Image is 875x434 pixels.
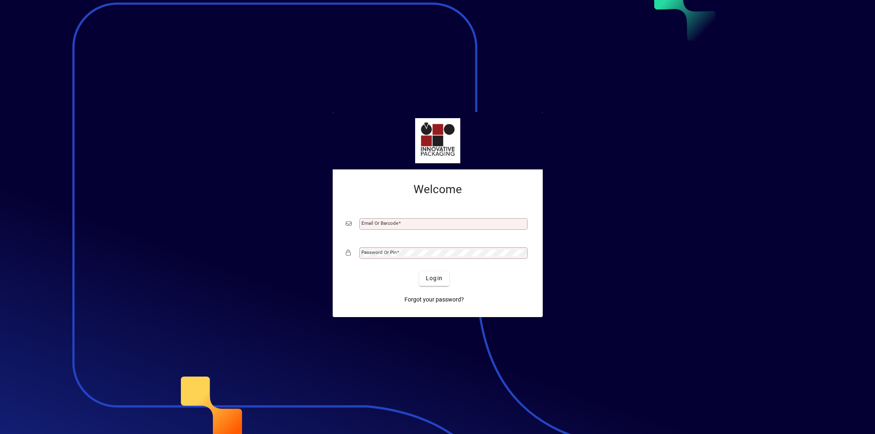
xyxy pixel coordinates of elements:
span: Forgot your password? [404,295,464,304]
h2: Welcome [346,183,530,196]
mat-label: Password or Pin [361,249,397,255]
mat-label: Email or Barcode [361,220,398,226]
button: Login [419,271,449,286]
a: Forgot your password? [401,292,467,307]
span: Login [426,274,443,283]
